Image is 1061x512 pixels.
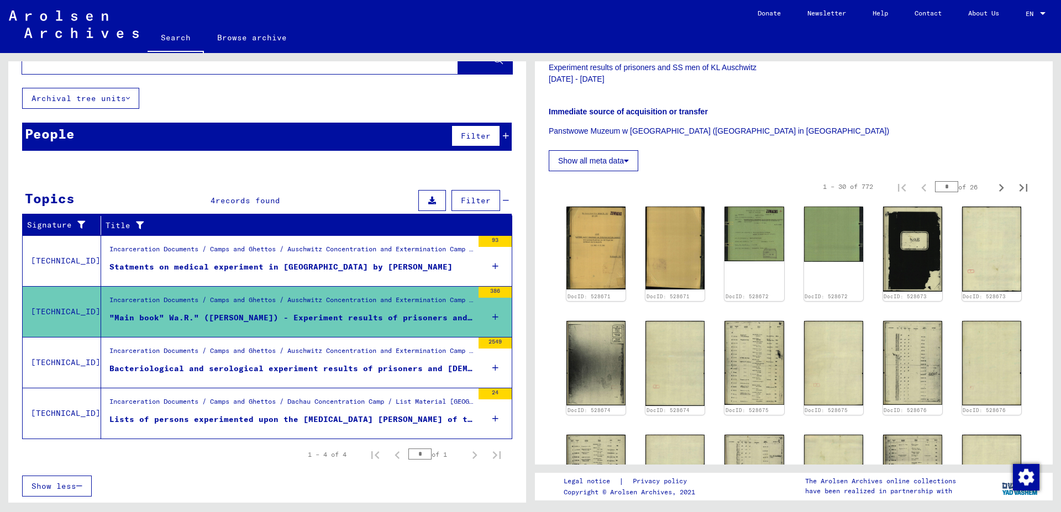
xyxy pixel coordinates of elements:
div: | [564,476,700,487]
td: [TECHNICAL_ID] [23,337,101,388]
a: DocID: 528672 [726,293,769,299]
button: First page [891,176,913,198]
div: Statments on medical experiment in [GEOGRAPHIC_DATA] by [PERSON_NAME] [109,261,453,273]
button: Show all meta data [549,150,638,171]
td: [TECHNICAL_ID] [23,235,101,286]
a: DocID: 528672 [805,293,848,299]
div: Incarceration Documents / Camps and Ghettos / Auschwitz Concentration and Extermination Camp / Ge... [109,244,473,260]
a: Privacy policy [624,476,700,487]
a: DocID: 528673 [963,293,1006,299]
div: Bacteriological and serological experiment results of prisoners and [DEMOGRAPHIC_DATA] men - [DAT... [109,363,473,374]
p: "Main book" Wa.R." ([PERSON_NAME]) Experiment results of prisoners and SS men of KL Auschwitz [DA... [549,50,1039,85]
div: 93 [479,236,512,247]
button: Last page [486,444,508,466]
a: Legal notice [564,476,619,487]
button: Previous page [386,444,408,466]
img: Arolsen_neg.svg [9,10,139,38]
a: DocID: 528675 [726,407,769,413]
img: 002.jpg [645,207,705,289]
p: Panstwowe Muzeum w [GEOGRAPHIC_DATA] ([GEOGRAPHIC_DATA] in [GEOGRAPHIC_DATA]) [549,125,1039,137]
div: "Main book" Wa.R." ([PERSON_NAME]) - Experiment results of prisoners and SS men of Auschwitz conc... [109,312,473,324]
img: 001.jpg [566,321,626,405]
a: DocID: 528674 [647,407,690,413]
div: Incarceration Documents / Camps and Ghettos / Auschwitz Concentration and Extermination Camp / Li... [109,346,473,361]
div: Signature [27,219,92,231]
button: Next page [990,176,1012,198]
img: 002.jpg [804,207,863,261]
div: Lists of persons experimented upon the [MEDICAL_DATA] [PERSON_NAME] of the concentration [GEOGRAP... [109,414,473,425]
button: Next page [464,444,486,466]
button: Show less [22,476,92,497]
div: Signature [27,217,103,234]
img: 001.jpg [883,207,942,292]
a: DocID: 528671 [568,293,611,299]
span: Show less [31,481,76,491]
div: People [25,124,75,144]
div: 1 – 30 of 772 [823,182,873,192]
a: Browse archive [204,24,300,51]
img: 001.jpg [724,207,784,261]
img: Zustimmung ändern [1013,464,1039,490]
div: Title [106,220,490,231]
img: 001.jpg [724,321,784,405]
a: DocID: 528674 [568,407,611,413]
img: 002.jpg [962,321,1021,405]
a: DocID: 528676 [963,407,1006,413]
a: Search [148,24,204,53]
button: Archival tree units [22,88,139,109]
p: Copyright © Arolsen Archives, 2021 [564,487,700,497]
button: Previous page [913,176,935,198]
div: 386 [479,287,512,298]
span: Filter [461,131,491,141]
img: 001.jpg [883,321,942,405]
a: DocID: 528675 [805,407,848,413]
div: of 1 [408,449,464,460]
button: Filter [451,190,500,211]
div: of 26 [935,182,990,192]
img: 002.jpg [962,207,1021,292]
td: [TECHNICAL_ID] [23,388,101,439]
div: Incarceration Documents / Camps and Ghettos / Dachau Concentration Camp / List Material [GEOGRAPH... [109,397,473,412]
a: DocID: 528676 [884,407,927,413]
div: 1 – 4 of 4 [308,450,346,460]
span: Filter [461,196,491,205]
button: First page [364,444,386,466]
p: The Arolsen Archives online collections [805,476,956,486]
p: have been realized in partnership with [805,486,956,496]
b: Immediate source of acquisition or transfer [549,107,708,116]
img: 002.jpg [804,321,863,405]
button: Last page [1012,176,1034,198]
div: Incarceration Documents / Camps and Ghettos / Auschwitz Concentration and Extermination Camp / Li... [109,295,473,310]
div: Topics [25,188,75,208]
span: records found [216,196,280,205]
div: 2549 [479,337,512,349]
button: Filter [451,125,500,146]
img: 002.jpg [645,321,705,406]
td: [TECHNICAL_ID] [23,286,101,337]
div: 24 [479,388,512,399]
a: DocID: 528671 [647,293,690,299]
div: Title [106,217,501,234]
a: DocID: 528673 [884,293,927,299]
mat-select-trigger: EN [1026,9,1033,18]
span: 4 [211,196,216,205]
img: 001.jpg [566,207,626,289]
img: yv_logo.png [1000,472,1041,500]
